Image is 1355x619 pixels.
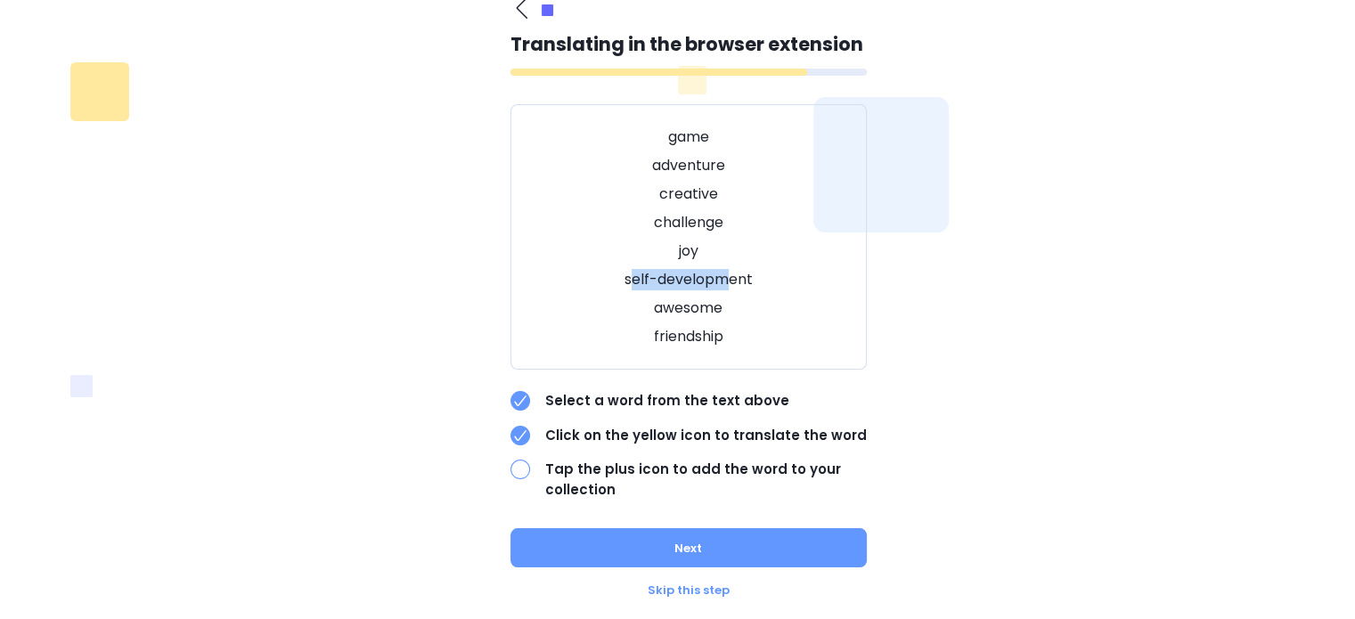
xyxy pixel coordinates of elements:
p: challenge [533,212,845,233]
p: friendship [533,326,845,347]
p: Tap the plus icon to add the word to your collection [545,460,867,500]
p: game [533,126,845,148]
p: adventure [533,155,845,176]
p: joy [533,240,845,262]
p: awesome [533,297,845,319]
p: Click on the yellow icon to translate the word [545,426,867,446]
div: Skip this step [510,582,867,599]
button: Next [510,528,867,567]
p: self-development [533,269,845,290]
p: Select a word from the text above [545,391,867,411]
p: Translating in the browser extension [510,30,867,59]
p: creative [533,183,845,205]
